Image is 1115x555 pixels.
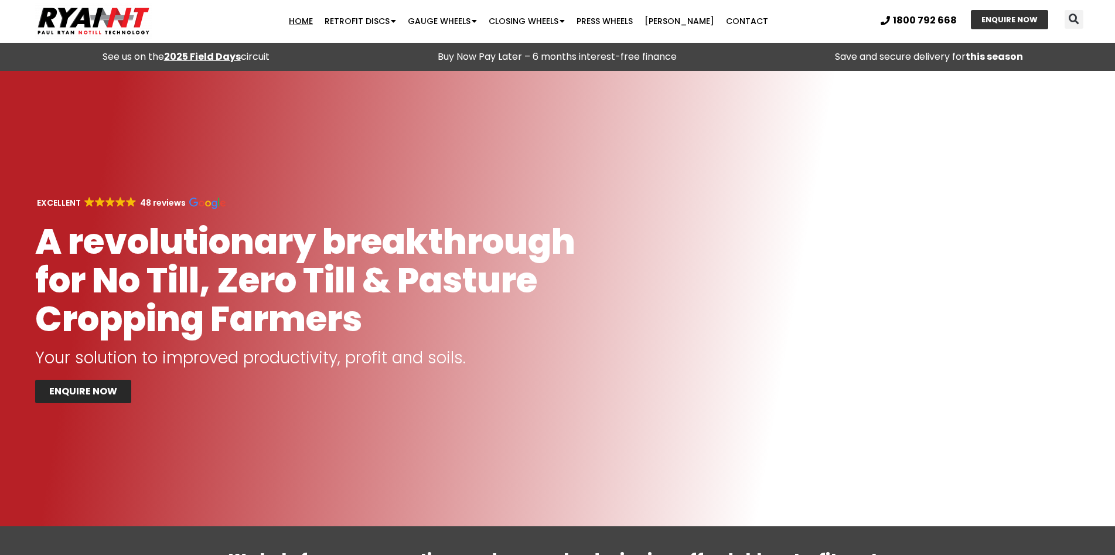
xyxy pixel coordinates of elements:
[749,49,1109,65] p: Save and secure delivery for
[283,9,319,33] a: Home
[35,197,226,209] a: EXCELLENT GoogleGoogleGoogleGoogleGoogle 48 reviews Google
[35,346,466,369] span: Your solution to improved productivity, profit and soils.
[483,9,571,33] a: Closing Wheels
[319,9,402,33] a: Retrofit Discs
[971,10,1048,29] a: ENQUIRE NOW
[49,387,117,396] span: ENQUIRE NOW
[105,197,115,207] img: Google
[571,9,639,33] a: Press Wheels
[966,50,1023,63] strong: this season
[84,197,94,207] img: Google
[95,197,105,207] img: Google
[981,16,1038,23] span: ENQUIRE NOW
[140,197,186,209] strong: 48 reviews
[720,9,774,33] a: Contact
[639,9,720,33] a: [PERSON_NAME]
[216,9,841,33] nav: Menu
[893,16,957,25] span: 1800 792 668
[1065,10,1083,29] div: Search
[126,197,136,207] img: Google
[6,49,366,65] div: See us on the circuit
[35,222,610,338] h1: A revolutionary breakthrough for No Till, Zero Till & Pasture Cropping Farmers
[377,49,737,65] p: Buy Now Pay Later – 6 months interest-free finance
[35,380,131,403] a: ENQUIRE NOW
[35,3,152,39] img: Ryan NT logo
[189,198,226,209] img: Google
[402,9,483,33] a: Gauge Wheels
[881,16,957,25] a: 1800 792 668
[115,197,125,207] img: Google
[37,197,81,209] strong: EXCELLENT
[164,50,241,63] a: 2025 Field Days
